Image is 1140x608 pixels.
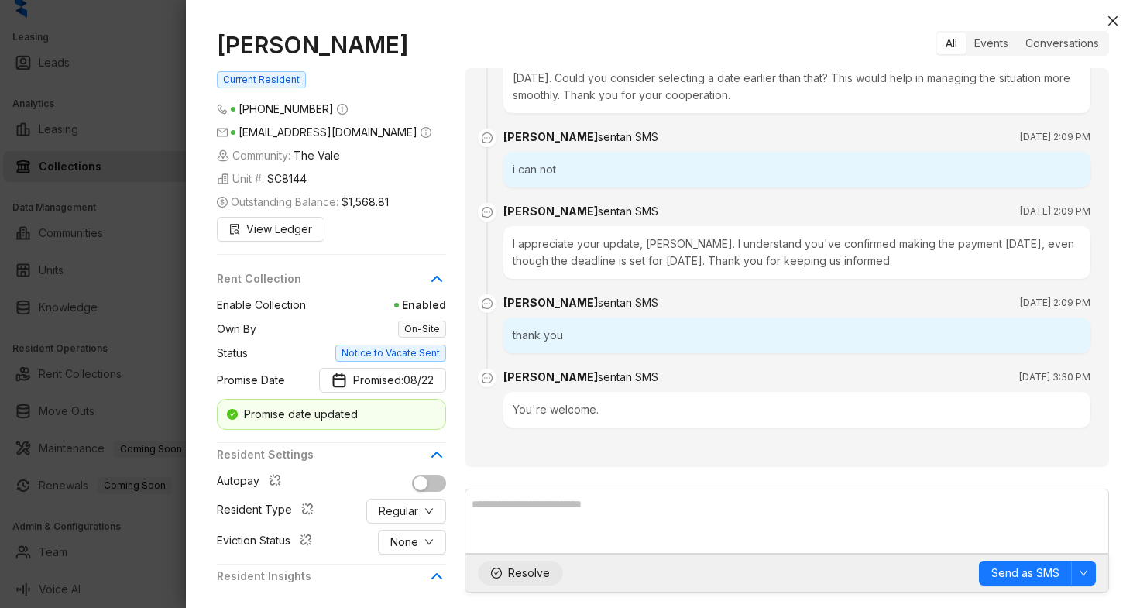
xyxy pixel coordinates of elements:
span: sent an SMS [598,204,658,218]
span: [PHONE_NUMBER] [239,102,334,115]
span: [EMAIL_ADDRESS][DOMAIN_NAME] [239,125,417,139]
img: building-icon [217,149,229,162]
div: Resident Settings [217,446,446,472]
span: sent an SMS [598,370,658,383]
span: Send as SMS [991,565,1059,582]
span: Notice to Vacate Sent [335,345,446,362]
span: mail [217,127,228,138]
span: Promised: [353,372,434,389]
div: Conversations [1017,33,1107,54]
div: i can not [503,152,1090,187]
div: You're welcome. [503,392,1090,428]
span: View Ledger [246,221,312,238]
span: phone [217,104,228,115]
div: [PERSON_NAME] [503,129,658,146]
span: [DATE] 3:30 PM [1019,369,1090,385]
span: Rent Collection [217,270,428,287]
div: Rent Collection [217,270,446,297]
span: [DATE] 2:09 PM [1020,129,1090,145]
span: message [478,129,496,147]
span: close [1107,15,1119,27]
button: Close [1104,12,1122,30]
span: Enable Collection [217,297,306,314]
span: check-circle [227,409,238,420]
span: 08/22 [403,372,434,389]
span: Community: [217,147,340,164]
button: Regulardown [366,499,446,524]
span: Resident Insights [217,568,428,585]
span: None [390,534,418,551]
span: message [478,294,496,313]
span: Current Resident [217,71,306,88]
span: On-Site [398,321,446,338]
h1: [PERSON_NAME] [217,31,446,59]
span: Unit #: [217,170,307,187]
span: down [1079,568,1088,578]
img: building-icon [217,173,229,185]
button: Promise DatePromised: 08/22 [319,368,446,393]
span: [DATE] 2:09 PM [1020,295,1090,311]
div: thank you [503,318,1090,353]
div: segmented control [936,31,1109,56]
span: dollar [217,197,228,208]
div: Resident Insights [217,568,446,594]
span: Status [217,345,248,362]
span: $1,568.81 [342,194,389,211]
img: Promise Date [331,373,347,388]
span: down [424,538,434,547]
div: All [937,33,966,54]
button: Send as SMS [979,561,1072,586]
span: down [424,507,434,516]
span: Promise Date [217,372,285,389]
button: Nonedown [378,530,446,555]
span: message [478,369,496,387]
span: Enabled [306,297,446,314]
span: message [478,203,496,222]
span: SC8144 [267,170,307,187]
div: [PERSON_NAME] [503,294,658,311]
span: sent an SMS [598,296,658,309]
button: Resolve [478,561,563,586]
span: Resident Settings [217,446,428,463]
span: The Vale [294,147,340,164]
span: info-circle [337,104,348,115]
span: check-circle [491,568,502,579]
span: sent an SMS [598,130,658,143]
div: Eviction Status [217,532,318,552]
div: Resident Type [217,501,320,521]
div: Promise date updated [244,406,436,423]
div: I appreciate your update, [PERSON_NAME]. I understand you've confirmed making the payment [DATE],... [503,226,1090,279]
div: Autopay [217,472,287,493]
span: [DATE] 2:09 PM [1020,204,1090,219]
span: Own By [217,321,256,338]
span: info-circle [421,127,431,138]
button: View Ledger [217,217,324,242]
div: I see you're planning to make the payment [DATE], but I want to remind you that the required dead... [503,43,1090,113]
div: Events [966,33,1017,54]
span: Resolve [508,565,550,582]
div: [PERSON_NAME] [503,369,658,386]
div: [PERSON_NAME] [503,203,658,220]
span: file-search [229,224,240,235]
span: Outstanding Balance: [217,194,389,211]
span: Regular [379,503,418,520]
